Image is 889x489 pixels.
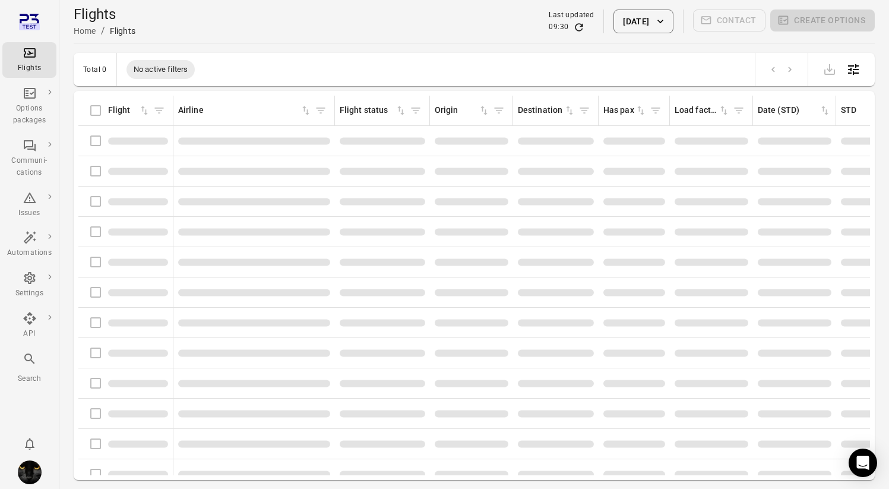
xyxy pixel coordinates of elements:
[2,308,56,343] a: API
[841,58,865,81] button: Open table configuration
[340,104,407,117] div: Sort by flight status in ascending order
[2,187,56,223] a: Issues
[126,64,195,75] span: No active filters
[613,10,673,33] button: [DATE]
[2,348,56,388] button: Search
[758,104,831,117] div: Sort by date (STD) in ascending order
[74,5,135,24] h1: Flights
[2,83,56,130] a: Options packages
[2,267,56,303] a: Settings
[18,460,42,484] img: images
[490,102,508,119] span: Filter by origin
[7,373,52,385] div: Search
[83,65,107,74] div: Total 0
[2,135,56,182] a: Communi-cations
[74,26,96,36] a: Home
[7,207,52,219] div: Issues
[407,102,425,119] span: Filter by flight status
[549,21,568,33] div: 09:30
[818,63,841,74] span: Please make a selection to export
[178,104,312,117] div: Sort by airline in ascending order
[7,155,52,179] div: Communi-cations
[150,102,168,119] span: Filter by flight
[74,24,135,38] nav: Breadcrumbs
[7,62,52,74] div: Flights
[7,288,52,299] div: Settings
[110,25,135,37] div: Flights
[693,10,766,33] span: Please make a selection to create communications
[675,104,730,117] div: Sort by load factor in ascending order
[765,62,798,77] nav: pagination navigation
[549,10,594,21] div: Last updated
[518,104,575,117] div: Sort by destination in ascending order
[849,449,877,477] div: Open Intercom Messenger
[2,42,56,78] a: Flights
[2,227,56,263] a: Automations
[603,104,647,117] div: Sort by has pax in ascending order
[435,104,490,117] div: Sort by origin in ascending order
[101,24,105,38] li: /
[647,102,665,119] span: Filter by has pax
[7,103,52,127] div: Options packages
[573,21,585,33] button: Refresh data
[18,432,42,456] button: Notifications
[770,10,875,33] span: Please make a selection to create an option package
[730,102,748,119] span: Filter by load factor
[7,328,52,340] div: API
[575,102,593,119] span: Filter by destination
[312,102,330,119] span: Filter by airline
[7,247,52,259] div: Automations
[13,456,46,489] button: Iris
[108,104,150,117] div: Sort by flight in ascending order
